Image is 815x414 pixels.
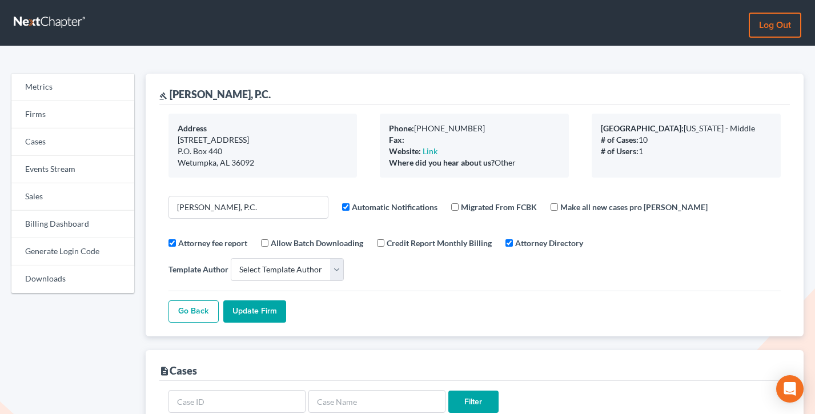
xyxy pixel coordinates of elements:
i: gavel [159,92,167,100]
div: Wetumpka, AL 36092 [178,157,348,168]
input: Filter [448,391,499,413]
b: Address [178,123,207,133]
div: P.O. Box 440 [178,146,348,157]
label: Make all new cases pro [PERSON_NAME] [560,201,708,213]
label: Attorney Directory [515,237,583,249]
a: Log out [749,13,801,38]
b: [GEOGRAPHIC_DATA]: [601,123,684,133]
div: [STREET_ADDRESS] [178,134,348,146]
div: 1 [601,146,772,157]
b: # of Users: [601,146,639,156]
a: Generate Login Code [11,238,134,266]
b: Where did you hear about us? [389,158,495,167]
a: Sales [11,183,134,211]
a: Events Stream [11,156,134,183]
label: Migrated From FCBK [461,201,537,213]
input: Update Firm [223,300,286,323]
a: Cases [11,128,134,156]
a: Firms [11,101,134,128]
a: Metrics [11,74,134,101]
label: Attorney fee report [178,237,247,249]
label: Template Author [168,263,228,275]
label: Allow Batch Downloading [271,237,363,249]
input: Case Name [308,390,445,413]
b: # of Cases: [601,135,639,144]
div: Other [389,157,560,168]
div: 10 [601,134,772,146]
a: Link [423,146,437,156]
b: Fax: [389,135,404,144]
div: [PERSON_NAME], P.C. [159,87,271,101]
i: description [159,366,170,376]
div: [US_STATE] - Middle [601,123,772,134]
a: Downloads [11,266,134,293]
b: Website: [389,146,421,156]
label: Credit Report Monthly Billing [387,237,492,249]
div: [PHONE_NUMBER] [389,123,560,134]
input: Case ID [168,390,306,413]
a: Billing Dashboard [11,211,134,238]
b: Phone: [389,123,414,133]
a: Go Back [168,300,219,323]
label: Automatic Notifications [352,201,437,213]
div: Open Intercom Messenger [776,375,804,403]
div: Cases [159,364,197,377]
